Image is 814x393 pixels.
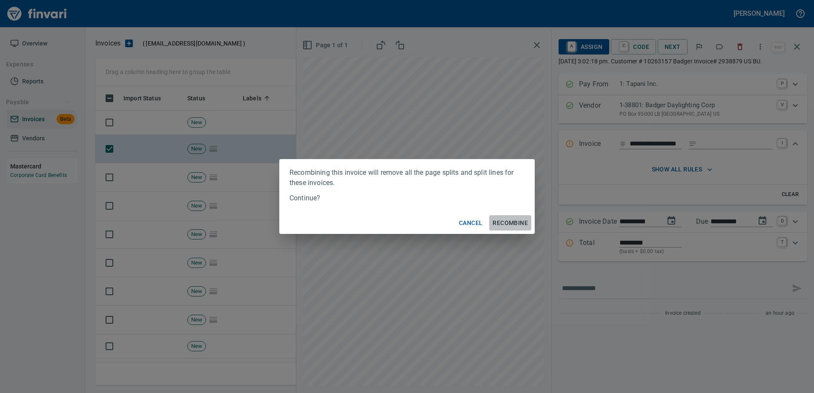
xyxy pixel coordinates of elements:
[489,215,531,231] button: Recombine
[493,218,528,228] span: Recombine
[456,215,486,231] button: Cancel
[289,193,525,203] p: Continue?
[459,218,482,228] span: Cancel
[289,168,525,188] p: Recombining this invoice will remove all the page splits and split lines for these invoices.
